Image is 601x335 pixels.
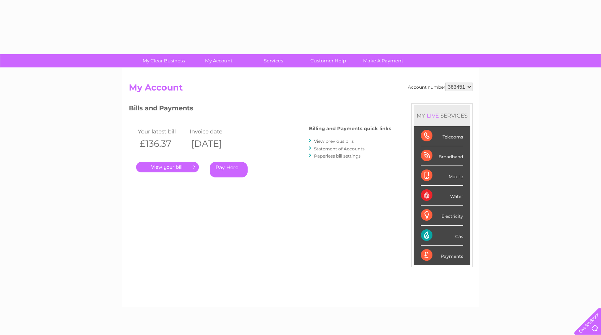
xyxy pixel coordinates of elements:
a: Paperless bill settings [314,153,361,159]
a: . [136,162,199,172]
div: Mobile [421,166,463,186]
h3: Bills and Payments [129,103,391,116]
div: Payments [421,246,463,265]
div: MY SERVICES [414,105,470,126]
div: Account number [408,83,472,91]
h4: Billing and Payments quick links [309,126,391,131]
a: Pay Here [210,162,248,177]
a: View previous bills [314,138,354,144]
a: Customer Help [299,54,358,67]
td: Your latest bill [136,127,188,136]
th: [DATE] [188,136,240,151]
a: My Account [189,54,248,67]
a: My Clear Business [134,54,193,67]
div: Gas [421,226,463,246]
div: Water [421,186,463,206]
div: Telecoms [421,126,463,146]
th: £136.37 [136,136,188,151]
a: Make A Payment [353,54,413,67]
td: Invoice date [188,127,240,136]
h2: My Account [129,83,472,96]
a: Services [244,54,303,67]
div: Electricity [421,206,463,225]
a: Statement of Accounts [314,146,365,151]
div: LIVE [425,112,440,119]
div: Broadband [421,146,463,166]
